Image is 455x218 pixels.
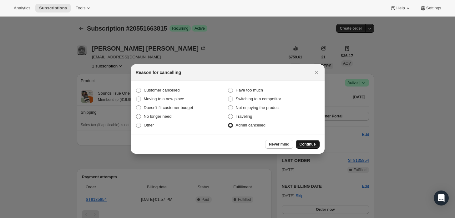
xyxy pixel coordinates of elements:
[396,6,405,11] span: Help
[236,97,281,101] span: Switching to a competitor
[39,6,67,11] span: Subscriptions
[144,114,172,119] span: No longer need
[136,69,181,76] h2: Reason for cancelling
[72,4,95,12] button: Tools
[144,105,193,110] span: Doesn't fit customer budget
[14,6,30,11] span: Analytics
[35,4,71,12] button: Subscriptions
[144,88,180,92] span: Customer cancelled
[312,68,321,77] button: Close
[236,114,252,119] span: Traveling
[386,4,415,12] button: Help
[144,123,154,127] span: Other
[236,88,263,92] span: Have too much
[236,123,265,127] span: Admin cancelled
[236,105,280,110] span: Not enjoying the product
[434,191,449,206] div: Open Intercom Messenger
[76,6,85,11] span: Tools
[10,4,34,12] button: Analytics
[144,97,184,101] span: Moving to a new place
[300,142,316,147] span: Continue
[426,6,441,11] span: Settings
[416,4,445,12] button: Settings
[296,140,320,149] button: Continue
[269,142,289,147] span: Never mind
[265,140,293,149] button: Never mind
